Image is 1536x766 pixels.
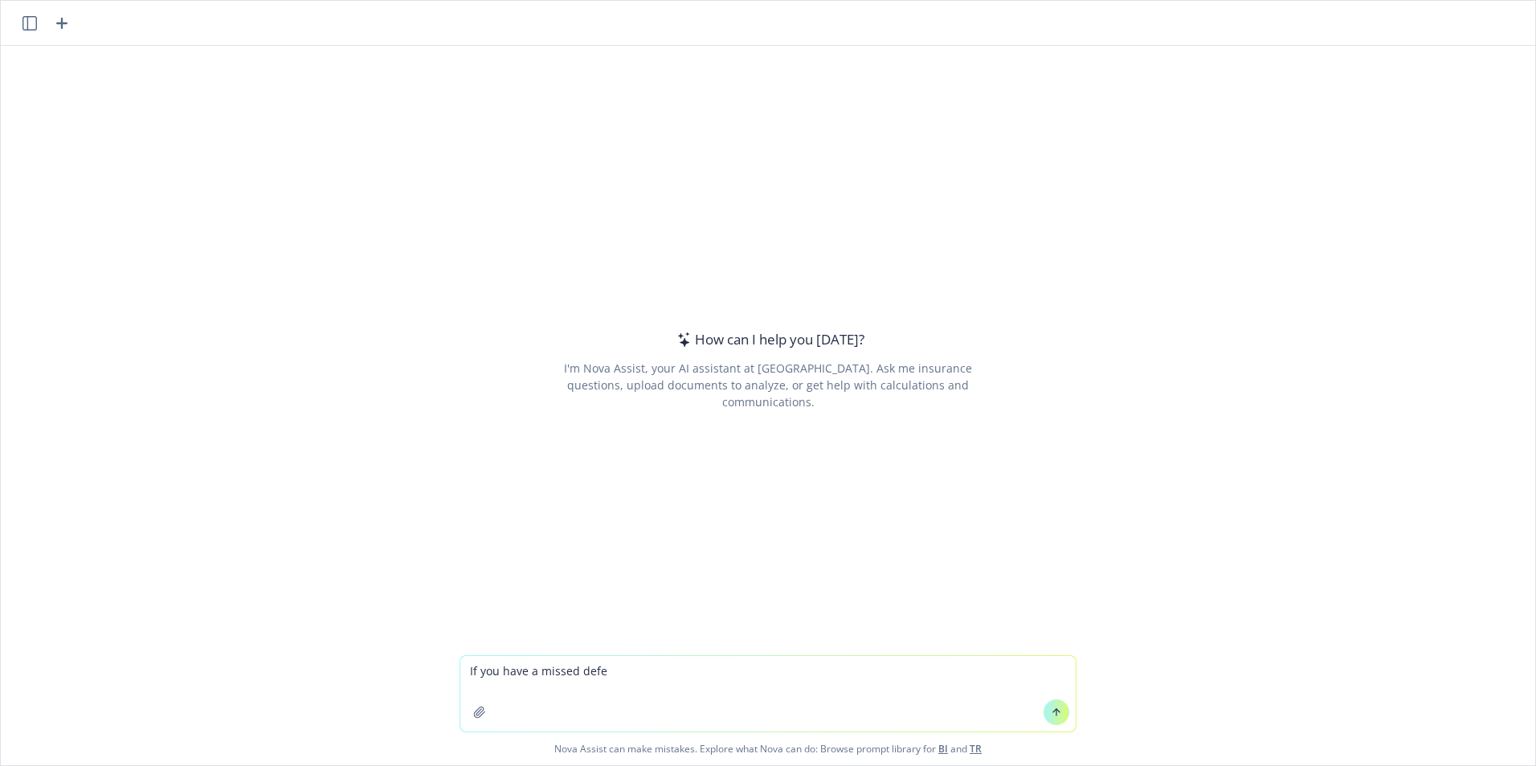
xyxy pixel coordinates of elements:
[541,360,994,410] div: I'm Nova Assist, your AI assistant at [GEOGRAPHIC_DATA]. Ask me insurance questions, upload docum...
[970,742,982,756] a: TR
[460,656,1076,731] textarea: If you have a missed defe
[938,742,948,756] a: BI
[672,329,864,350] div: How can I help you [DATE]?
[7,732,1529,765] span: Nova Assist can make mistakes. Explore what Nova can do: Browse prompt library for and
